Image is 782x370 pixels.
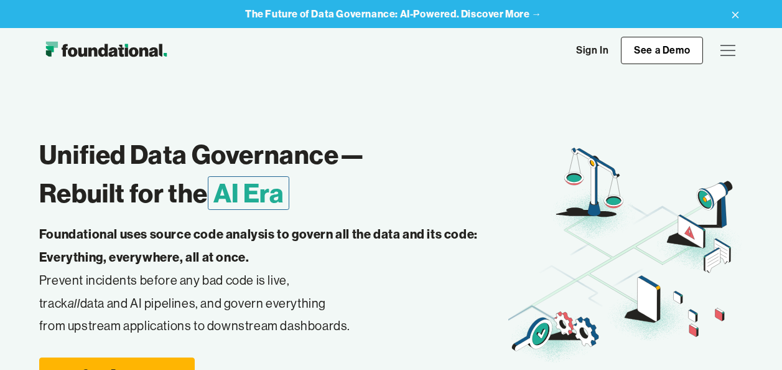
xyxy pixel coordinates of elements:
[39,135,508,213] h1: Unified Data Governance— Rebuilt for the
[245,8,542,20] a: The Future of Data Governance: AI-Powered. Discover More →
[720,310,782,370] iframe: Chat Widget
[713,36,743,65] div: menu
[208,176,290,210] span: AI Era
[39,38,173,63] img: Foundational Logo
[39,226,478,265] strong: Foundational uses source code analysis to govern all the data and its code: Everything, everywher...
[39,223,508,338] p: Prevent incidents before any bad code is live, track data and AI pipelines, and govern everything...
[245,7,542,20] strong: The Future of Data Governance: AI-Powered. Discover More →
[39,38,173,63] a: home
[564,37,621,64] a: Sign In
[68,295,80,311] em: all
[621,37,703,64] a: See a Demo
